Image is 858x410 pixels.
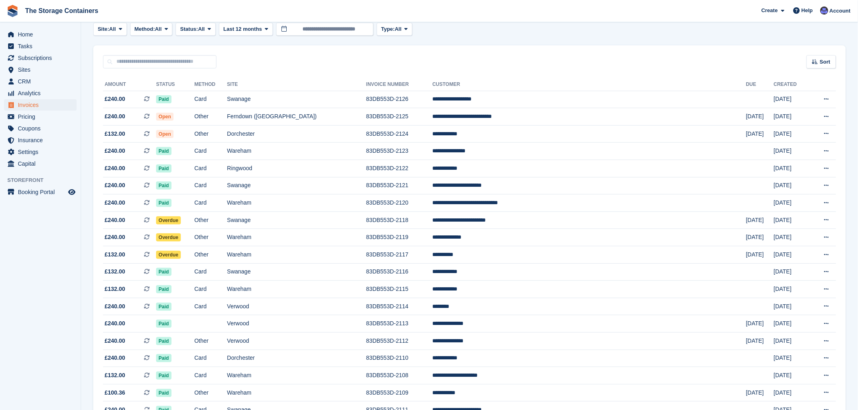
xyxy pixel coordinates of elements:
[198,25,205,33] span: All
[105,216,125,224] span: £240.00
[227,246,366,264] td: Wareham
[22,4,101,17] a: The Storage Containers
[194,263,227,281] td: Card
[18,158,66,169] span: Capital
[366,350,432,367] td: 83DB553D-2110
[194,125,227,143] td: Other
[105,267,125,276] span: £132.00
[7,176,81,184] span: Storefront
[366,384,432,401] td: 83DB553D-2109
[156,320,171,328] span: Paid
[156,164,171,173] span: Paid
[366,194,432,212] td: 83DB553D-2120
[4,29,77,40] a: menu
[194,91,227,108] td: Card
[105,285,125,293] span: £132.00
[194,281,227,298] td: Card
[93,23,127,36] button: Site: All
[156,199,171,207] span: Paid
[4,186,77,198] a: menu
[18,41,66,52] span: Tasks
[746,78,774,91] th: Due
[18,135,66,146] span: Insurance
[18,76,66,87] span: CRM
[227,78,366,91] th: Site
[366,91,432,108] td: 83DB553D-2126
[18,29,66,40] span: Home
[227,211,366,229] td: Swanage
[227,194,366,212] td: Wareham
[223,25,262,33] span: Last 12 months
[366,246,432,264] td: 83DB553D-2117
[746,125,774,143] td: [DATE]
[774,298,810,315] td: [DATE]
[366,298,432,315] td: 83DB553D-2114
[395,25,402,33] span: All
[774,125,810,143] td: [DATE]
[194,143,227,160] td: Card
[18,88,66,99] span: Analytics
[774,177,810,194] td: [DATE]
[746,229,774,246] td: [DATE]
[156,389,171,397] span: Paid
[802,6,813,15] span: Help
[774,108,810,126] td: [DATE]
[366,281,432,298] td: 83DB553D-2115
[105,112,125,121] span: £240.00
[103,78,156,91] th: Amount
[774,281,810,298] td: [DATE]
[156,113,174,121] span: Open
[746,333,774,350] td: [DATE]
[774,211,810,229] td: [DATE]
[377,23,412,36] button: Type: All
[156,285,171,293] span: Paid
[194,246,227,264] td: Other
[366,108,432,126] td: 83DB553D-2125
[4,146,77,158] a: menu
[156,78,194,91] th: Status
[18,186,66,198] span: Booking Portal
[4,123,77,134] a: menu
[830,7,851,15] span: Account
[774,333,810,350] td: [DATE]
[156,303,171,311] span: Paid
[4,111,77,122] a: menu
[227,177,366,194] td: Swanage
[105,389,125,397] span: £100.36
[381,25,395,33] span: Type:
[18,123,66,134] span: Coupons
[366,263,432,281] td: 83DB553D-2116
[105,199,125,207] span: £240.00
[105,371,125,380] span: £132.00
[774,78,810,91] th: Created
[746,315,774,333] td: [DATE]
[746,246,774,264] td: [DATE]
[774,384,810,401] td: [DATE]
[156,251,181,259] span: Overdue
[366,333,432,350] td: 83DB553D-2112
[774,229,810,246] td: [DATE]
[4,135,77,146] a: menu
[156,337,171,345] span: Paid
[105,250,125,259] span: £132.00
[774,91,810,108] td: [DATE]
[156,268,171,276] span: Paid
[156,354,171,362] span: Paid
[105,337,125,345] span: £240.00
[366,125,432,143] td: 83DB553D-2124
[4,88,77,99] a: menu
[194,160,227,177] td: Card
[155,25,162,33] span: All
[156,182,171,190] span: Paid
[194,108,227,126] td: Other
[227,91,366,108] td: Swanage
[194,298,227,315] td: Card
[4,41,77,52] a: menu
[156,233,181,241] span: Overdue
[194,177,227,194] td: Card
[156,216,181,224] span: Overdue
[4,76,77,87] a: menu
[18,111,66,122] span: Pricing
[820,58,830,66] span: Sort
[98,25,109,33] span: Site:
